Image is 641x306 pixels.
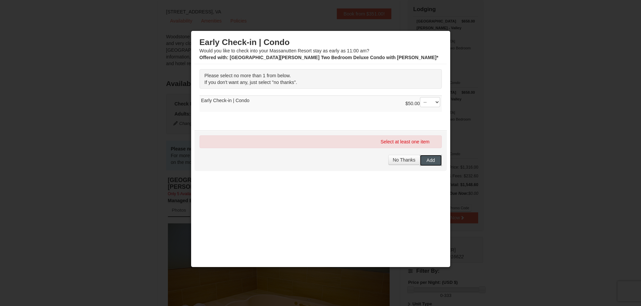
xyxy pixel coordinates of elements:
[200,55,438,60] strong: : [GEOGRAPHIC_DATA][PERSON_NAME] Two Bedroom Deluxe Condo with [PERSON_NAME]*
[205,73,291,78] span: Please select no more than 1 from below.
[427,158,435,163] span: Add
[200,135,442,148] div: Select at least one item
[200,55,227,60] span: Offered with
[200,96,442,112] td: Early Check-in | Condo
[205,80,297,85] span: If you don't want any, just select "no thanks".
[200,37,442,61] div: Would you like to check into your Massanutten Resort stay as early as 11:00 am?
[393,157,415,163] span: No Thanks
[200,37,442,47] h3: Early Check-in | Condo
[388,155,420,165] button: No Thanks
[420,155,442,166] button: Add
[405,97,440,111] div: $50.00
